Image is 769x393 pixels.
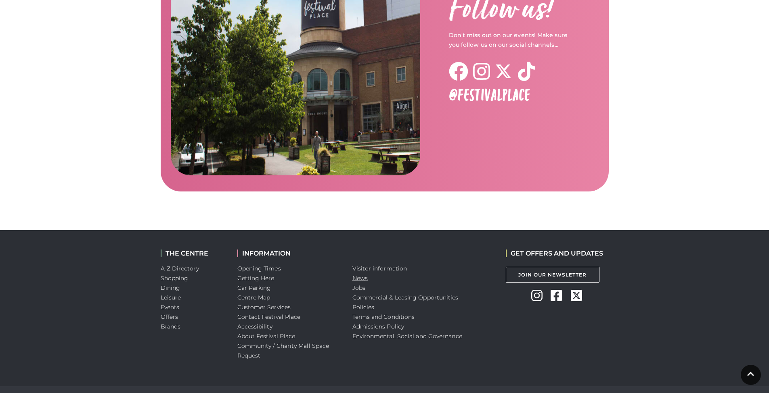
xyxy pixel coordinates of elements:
a: Events [161,304,180,311]
h2: THE CENTRE [161,250,225,257]
a: A-Z Directory [161,265,199,272]
a: Shopping [161,274,189,282]
a: About Festival Place [237,333,295,340]
a: Environmental, Social and Governance [352,333,462,340]
a: Terms and Conditions [352,313,415,320]
a: Visitor information [352,265,407,272]
a: Offers [161,313,178,320]
p: Don't miss out on our events! Make sure you follow us on our social channels... [449,30,570,50]
a: Leisure [161,294,181,301]
a: Join Our Newsletter [506,267,599,283]
h2: GET OFFERS AND UPDATES [506,250,603,257]
a: News [352,274,368,282]
a: Jobs [352,284,365,291]
a: Brands [161,323,181,330]
a: Centre Map [237,294,270,301]
a: Contact Festival Place [237,313,301,320]
a: Policies [352,304,375,311]
h3: @festivalplace [449,86,570,102]
a: Dining [161,284,180,291]
a: Car Parking [237,284,271,291]
a: Opening Times [237,265,281,272]
a: Getting Here [237,274,274,282]
a: Facebook [449,62,471,81]
a: Tiktok [517,62,539,81]
a: Instagram [473,62,493,81]
h2: INFORMATION [237,250,340,257]
a: Commercial & Leasing Opportunities [352,294,459,301]
a: Customer Services [237,304,291,311]
a: Community / Charity Mall Space Request [237,342,329,359]
a: Admissions Policy [352,323,404,330]
a: Accessibility [237,323,272,330]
